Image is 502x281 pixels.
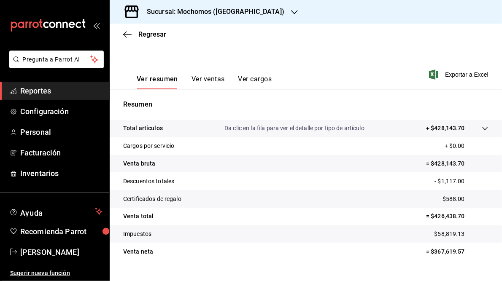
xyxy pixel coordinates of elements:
button: Ver resumen [137,75,178,89]
span: Facturación [20,147,103,158]
p: Total artículos [123,124,163,133]
button: Ver ventas [192,75,225,89]
span: Ayuda [20,206,92,217]
span: Regresar [138,30,166,38]
p: Da clic en la fila para ver el detalle por tipo de artículo [224,124,364,133]
span: [PERSON_NAME] [20,246,103,258]
button: Pregunta a Parrot AI [9,51,104,68]
span: Reportes [20,85,103,96]
p: - $588.00 [440,195,489,203]
span: Personal [20,126,103,138]
button: Ver cargos [238,75,272,89]
button: open_drawer_menu [93,22,100,29]
h3: Sucursal: Mochomos ([GEOGRAPHIC_DATA]) [140,7,284,17]
p: Cargos por servicio [123,142,175,150]
p: - $1,117.00 [435,177,489,186]
p: = $426,438.70 [426,212,489,221]
p: Venta bruta [123,159,155,168]
span: Pregunta a Parrot AI [23,55,91,64]
p: Resumen [123,99,489,110]
p: = $367,619.57 [426,247,489,256]
p: = $428,143.70 [426,159,489,168]
p: Descuentos totales [123,177,174,186]
button: Exportar a Excel [431,70,489,80]
span: Sugerir nueva función [10,269,103,278]
span: Configuración [20,106,103,117]
div: navigation tabs [137,75,272,89]
span: Inventarios [20,168,103,179]
p: Venta total [123,212,154,221]
p: + $0.00 [445,142,489,150]
p: + $428,143.70 [426,124,465,133]
button: Regresar [123,30,166,38]
a: Pregunta a Parrot AI [6,61,104,70]
p: Certificados de regalo [123,195,181,203]
p: Venta neta [123,247,153,256]
span: Recomienda Parrot [20,226,103,237]
p: Impuestos [123,230,151,238]
p: - $58,819.13 [431,230,489,238]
